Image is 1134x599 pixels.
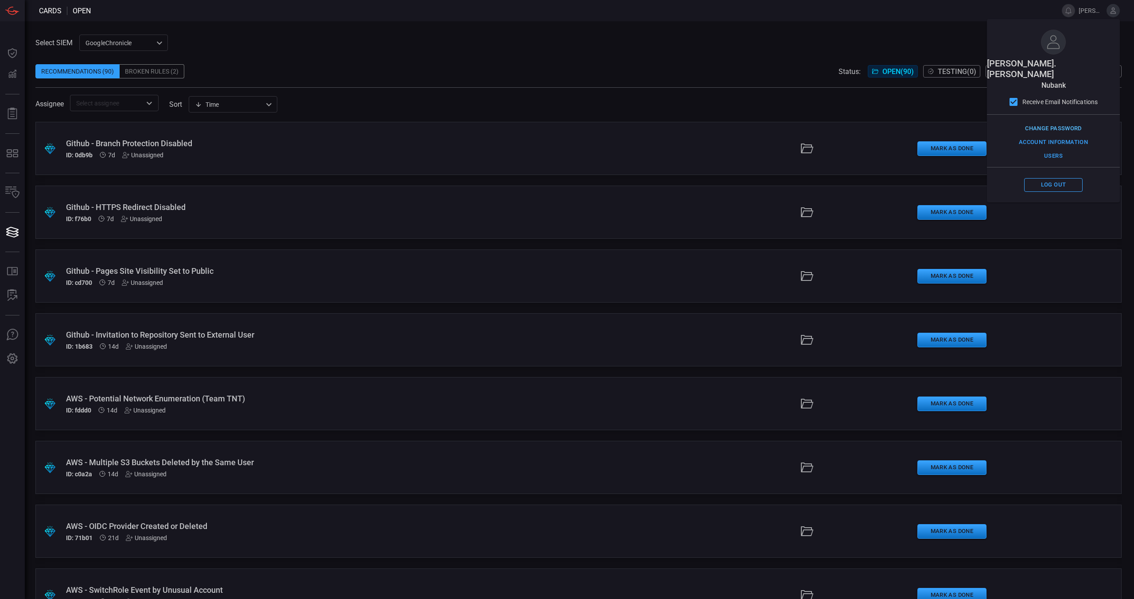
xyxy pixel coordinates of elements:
div: Recommendations (90) [35,64,120,78]
button: Detections [2,64,23,85]
button: Mark as Done [917,333,986,347]
button: Open(90) [868,65,918,78]
span: Cards [39,7,62,15]
span: nubank [1041,81,1066,89]
div: AWS - SwitchRole Event by Unusual Account [66,585,489,595]
h5: ID: c0a2a [66,471,92,478]
h5: ID: cd700 [66,279,92,286]
button: Rule Catalog [2,261,23,282]
span: [PERSON_NAME].[PERSON_NAME] [1079,7,1103,14]
span: open [73,7,91,15]
button: Mark as Done [917,524,986,539]
button: Mark as Done [917,397,986,411]
button: MITRE - Detection Posture [2,143,23,164]
span: Sep 09, 2025 1:37 AM [108,279,115,286]
span: Aug 26, 2025 1:45 AM [108,534,119,541]
input: Select assignee [73,97,141,109]
div: Unassigned [121,215,162,222]
span: [PERSON_NAME].[PERSON_NAME] [987,58,1120,79]
p: GoogleChronicle [85,39,154,47]
div: Github - Pages Site Visibility Set to Public [66,266,489,276]
h5: ID: 0db9b [66,152,93,159]
button: Users [1024,149,1083,163]
button: Inventory [2,182,23,203]
button: Mark as Done [917,269,986,284]
div: AWS - Potential Network Enumeration (Team TNT) [66,394,489,403]
div: Unassigned [124,407,166,414]
span: Sep 02, 2025 2:36 AM [108,471,118,478]
span: Open ( 90 ) [882,67,914,76]
label: Select SIEM [35,39,73,47]
label: sort [169,100,182,109]
span: Sep 02, 2025 2:36 AM [108,343,119,350]
button: Open [143,97,155,109]
div: AWS - OIDC Provider Created or Deleted [66,521,489,531]
div: Unassigned [126,343,167,350]
h5: ID: fddd0 [66,407,91,414]
span: Sep 09, 2025 1:38 AM [108,152,115,159]
button: Preferences [2,348,23,370]
button: Account Information [1017,136,1090,149]
span: Assignee [35,100,64,108]
div: AWS - Multiple S3 Buckets Deleted by the Same User [66,458,489,467]
span: Receive Email Notifications [1022,97,1098,107]
button: Change Password [1023,122,1084,136]
div: Unassigned [126,534,167,541]
h5: ID: f76b0 [66,215,91,222]
div: Github - HTTPS Redirect Disabled [66,202,489,212]
button: Dashboard [2,43,23,64]
button: Dismissed(8) [986,65,1050,78]
button: Mark as Done [917,205,986,220]
span: Sep 02, 2025 2:36 AM [107,407,117,414]
div: Github - Branch Protection Disabled [66,139,489,148]
button: Ask Us A Question [2,324,23,346]
button: Reports [2,103,23,124]
h5: ID: 1b683 [66,343,93,350]
button: Log out [1024,178,1083,192]
div: Unassigned [125,471,167,478]
h5: ID: 71b01 [66,534,93,541]
button: Cards [2,222,23,243]
span: Sep 09, 2025 1:38 AM [107,215,114,222]
div: Unassigned [122,279,163,286]
div: Unassigned [122,152,163,159]
div: Time [195,100,263,109]
div: Github - Invitation to Repository Sent to External User [66,330,489,339]
div: Broken Rules (2) [120,64,184,78]
button: Testing(0) [923,65,980,78]
span: Status: [839,67,861,76]
button: ALERT ANALYSIS [2,285,23,306]
button: Mark as Done [917,141,986,156]
span: Testing ( 0 ) [938,67,976,76]
button: Mark as Done [917,460,986,475]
